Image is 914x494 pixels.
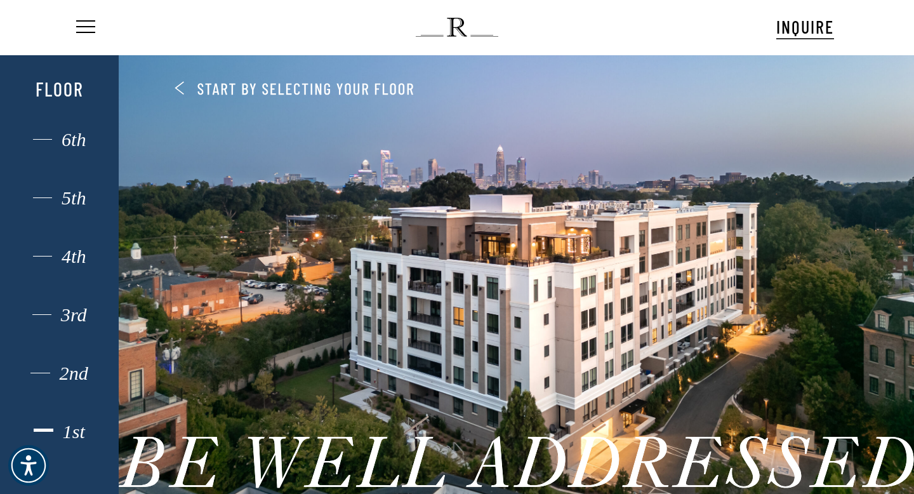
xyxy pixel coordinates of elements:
div: 1st [18,424,101,440]
a: Navigation Menu [74,21,95,34]
div: Accessibility Menu [8,445,49,486]
a: INQUIRE [776,15,834,39]
div: Floor [18,77,101,100]
div: 3rd [18,307,101,323]
span: INQUIRE [776,16,834,37]
div: 4th [18,248,101,265]
img: The Regent [416,18,498,37]
div: 5th [18,190,101,206]
div: 6th [18,131,101,148]
div: 2nd [18,365,101,382]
